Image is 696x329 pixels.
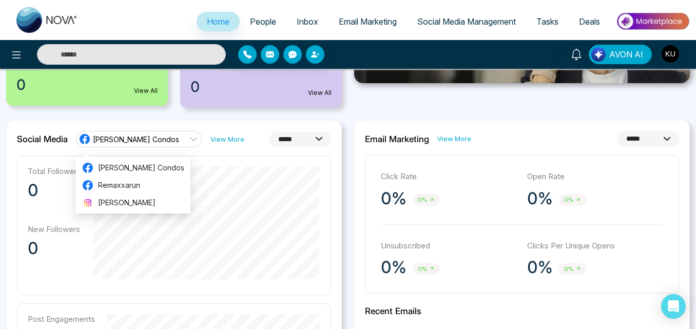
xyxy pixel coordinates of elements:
[559,263,586,275] span: 0%
[365,134,429,144] h2: Email Marketing
[28,180,81,201] p: 0
[417,16,516,27] span: Social Media Management
[16,7,78,33] img: Nova CRM Logo
[28,166,81,176] p: Total Followers
[250,16,276,27] span: People
[328,12,407,31] a: Email Marketing
[579,16,600,27] span: Deals
[207,16,229,27] span: Home
[609,48,643,61] span: AVON AI
[381,188,407,209] p: 0%
[339,16,397,27] span: Email Marketing
[615,10,690,33] img: Market-place.gif
[297,16,318,27] span: Inbox
[559,194,586,206] span: 0%
[661,294,686,319] div: Open Intercom Messenger
[98,162,184,173] span: [PERSON_NAME] Condos
[526,12,569,31] a: Tasks
[591,47,606,62] img: Lead Flow
[569,12,610,31] a: Deals
[381,171,517,183] p: Click Rate
[381,257,407,278] p: 0%
[98,197,184,208] span: [PERSON_NAME]
[16,74,26,95] span: 0
[190,76,200,98] span: 0
[527,257,553,278] p: 0%
[527,188,553,209] p: 0%
[413,263,440,275] span: 0%
[527,171,663,183] p: Open Rate
[17,134,68,144] h2: Social Media
[98,180,184,191] span: Remaxxarun
[407,12,526,31] a: Social Media Management
[134,86,158,95] a: View All
[174,39,348,108] a: Incomplete Follow Ups0View All
[536,16,558,27] span: Tasks
[93,134,179,144] span: [PERSON_NAME] Condos
[210,134,244,144] a: View More
[527,240,663,252] p: Clicks Per Unique Opens
[365,306,679,316] h2: Recent Emails
[437,134,471,144] a: View More
[589,45,652,64] button: AVON AI
[413,194,440,206] span: 0%
[197,12,240,31] a: Home
[662,45,679,63] img: User Avatar
[381,240,517,252] p: Unsubscribed
[28,238,81,259] p: 0
[28,224,81,234] p: New Followers
[83,198,93,208] img: instagram
[240,12,286,31] a: People
[28,314,95,324] p: Post Engagements
[308,88,332,98] a: View All
[286,12,328,31] a: Inbox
